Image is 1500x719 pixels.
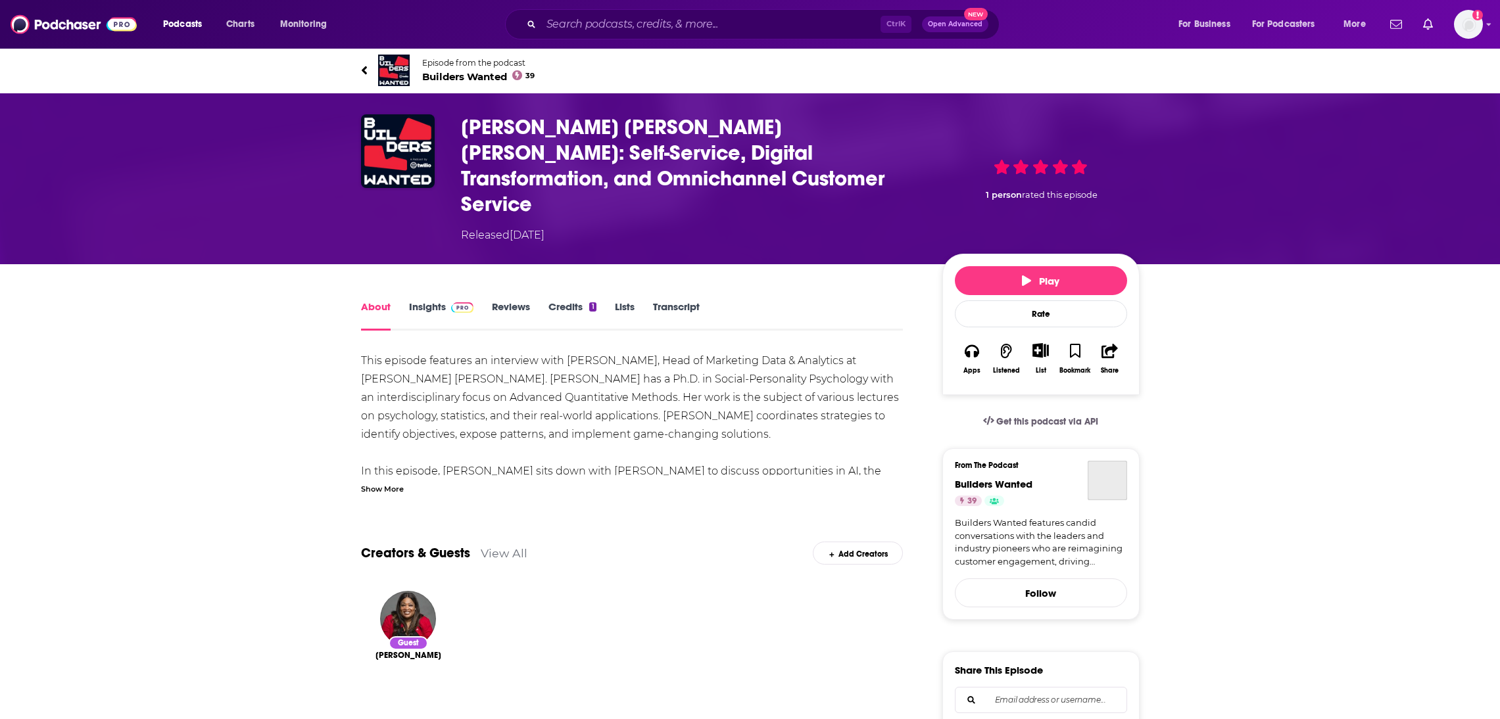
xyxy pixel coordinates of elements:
button: Share [1092,335,1126,383]
a: Creators & Guests [361,545,470,561]
span: Builders Wanted [422,70,535,83]
a: About [361,300,391,331]
div: Apps [963,367,980,375]
span: Get this podcast via API [996,416,1098,427]
div: Listened [993,367,1020,375]
img: User Profile [1454,10,1483,39]
span: Monitoring [280,15,327,34]
span: Podcasts [163,15,202,34]
button: Show profile menu [1454,10,1483,39]
a: Transcript [653,300,700,331]
a: Get this podcast via API [973,406,1109,438]
span: For Business [1178,15,1230,34]
button: Listened [989,335,1023,383]
div: Guest [389,636,428,650]
div: Released [DATE] [461,227,544,243]
img: Tiffany Perkins-Munn [380,591,436,647]
span: For Podcasters [1252,15,1315,34]
span: New [964,8,988,20]
a: Show notifications dropdown [1385,13,1407,35]
button: Open AdvancedNew [922,16,988,32]
button: Follow [955,578,1127,607]
a: Builders Wanted [1088,461,1127,500]
img: Builders Wanted [378,55,410,86]
a: Builders WantedEpisode from the podcastBuilders Wanted39 [361,55,1140,86]
a: Tiffany Perkins-Munn [375,650,441,661]
svg: Add a profile image [1472,10,1483,20]
h3: From The Podcast [955,461,1117,470]
a: 39 [955,496,982,506]
button: Bookmark [1058,335,1092,383]
span: rated this episode [1022,190,1098,200]
img: J.P. Morgan Chase’s Dr. Tiffany Perkins-Munn: Self-Service, Digital Transformation, and Omnichann... [361,114,435,188]
span: Charts [226,15,254,34]
div: 1 [589,302,596,312]
button: Apps [955,335,989,383]
div: Rate [955,300,1127,327]
div: Share [1101,367,1119,375]
span: 39 [967,495,977,508]
h1: J.P. Morgan Chase’s Dr. Tiffany Perkins-Munn: Self-Service, Digital Transformation, and Omnichann... [461,114,921,217]
span: 1 person [986,190,1022,200]
h3: Share This Episode [955,664,1043,676]
div: Search podcasts, credits, & more... [518,9,1012,39]
a: InsightsPodchaser Pro [409,300,474,331]
a: Builders Wanted [955,478,1032,490]
span: Play [1022,275,1059,287]
button: open menu [1169,14,1247,35]
a: Reviews [492,300,530,331]
button: Show More Button [1027,343,1054,358]
a: Builders Wanted features candid conversations with the leaders and industry pioneers who are reim... [955,517,1127,568]
a: Credits1 [548,300,596,331]
span: Logged in as LindaBurns [1454,10,1483,39]
button: open menu [1244,14,1334,35]
input: Search podcasts, credits, & more... [541,14,881,35]
button: Play [955,266,1127,295]
button: open menu [271,14,344,35]
a: Lists [615,300,635,331]
div: Bookmark [1059,367,1090,375]
a: Show notifications dropdown [1418,13,1438,35]
a: Charts [218,14,262,35]
div: List [1036,366,1046,375]
span: Ctrl K [881,16,911,33]
div: Search followers [955,687,1127,713]
img: Podchaser - Follow, Share and Rate Podcasts [11,12,137,37]
img: Podchaser Pro [451,302,474,313]
span: 39 [525,73,535,79]
span: Episode from the podcast [422,58,535,68]
a: View All [481,546,527,560]
div: Add Creators [813,542,903,565]
div: Show More ButtonList [1023,335,1057,383]
span: [PERSON_NAME] [375,650,441,661]
span: More [1343,15,1366,34]
button: open menu [1334,14,1382,35]
button: open menu [154,14,219,35]
input: Email address or username... [966,687,1116,712]
span: Open Advanced [928,21,982,28]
